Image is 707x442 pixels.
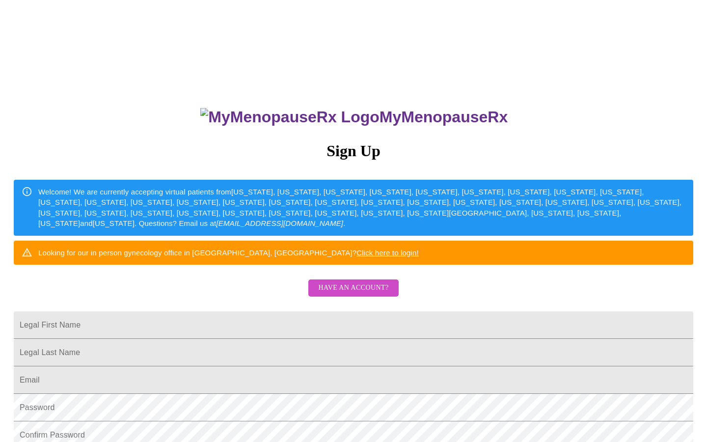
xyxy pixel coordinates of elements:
h3: Sign Up [14,142,693,160]
a: Click here to login! [356,249,419,257]
a: Have an account? [306,290,401,299]
span: Have an account? [318,282,388,294]
h3: MyMenopauseRx [15,108,694,126]
div: Welcome! We are currently accepting virtual patients from [US_STATE], [US_STATE], [US_STATE], [US... [38,183,685,233]
button: Have an account? [308,279,398,297]
img: MyMenopauseRx Logo [200,108,379,126]
div: Looking for our in person gynecology office in [GEOGRAPHIC_DATA], [GEOGRAPHIC_DATA]? [38,244,419,262]
em: [EMAIL_ADDRESS][DOMAIN_NAME] [216,219,343,227]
